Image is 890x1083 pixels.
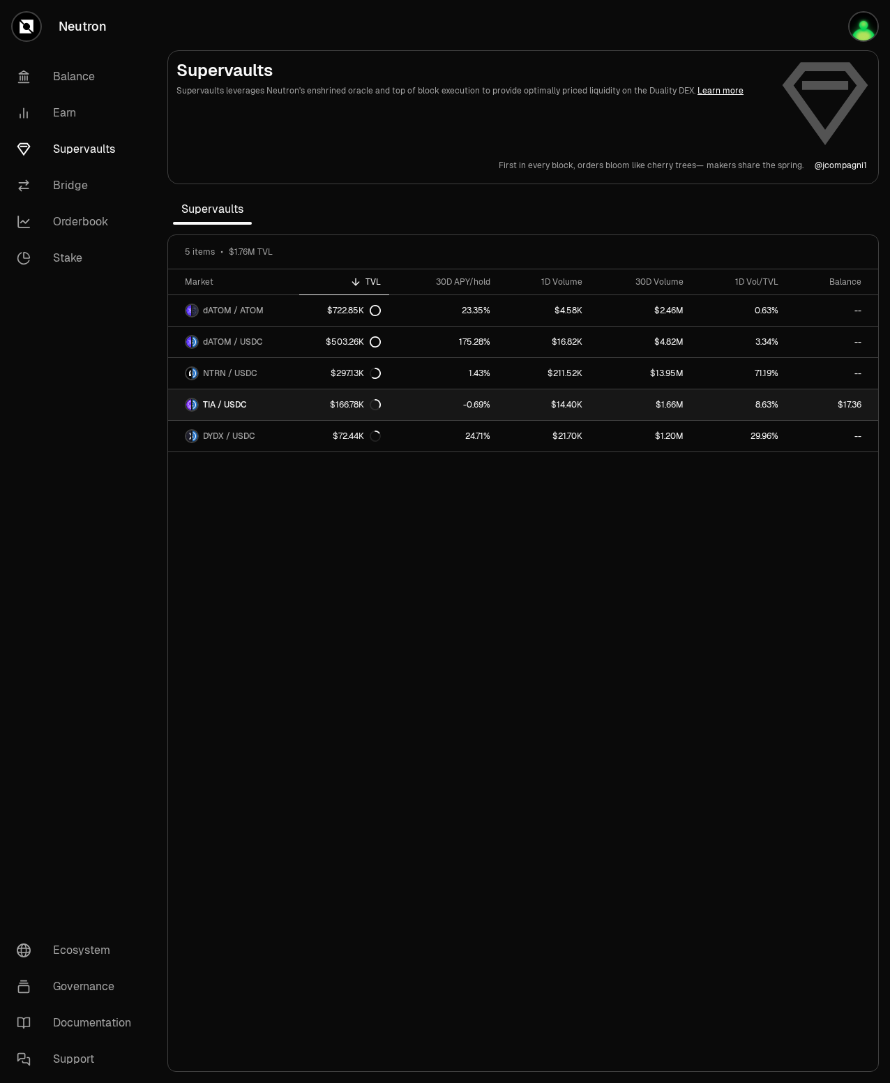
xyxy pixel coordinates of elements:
[168,389,299,420] a: TIA LogoUSDC LogoTIA / USDC
[499,160,804,171] a: First in every block,orders bloom like cherry trees—makers share the spring.
[591,421,692,451] a: $1.20M
[331,368,381,379] div: $297.13K
[193,399,197,410] img: USDC Logo
[787,389,878,420] a: $17.36
[6,131,151,167] a: Supervaults
[692,327,787,357] a: 3.34%
[578,160,704,171] p: orders bloom like cherry trees—
[6,167,151,204] a: Bridge
[697,85,744,96] a: Learn more
[787,358,878,389] a: --
[203,368,257,379] span: NTRN / USDC
[499,358,591,389] a: $211.52K
[815,160,867,171] p: @ jcompagni1
[692,389,787,420] a: 8.63%
[499,421,591,451] a: $21.70K
[326,336,381,348] div: $503.26K
[6,969,151,1005] a: Governance
[168,358,299,389] a: NTRN LogoUSDC LogoNTRN / USDC
[499,327,591,357] a: $16.82K
[6,932,151,969] a: Ecosystem
[168,327,299,357] a: dATOM LogoUSDC LogodATOM / USDC
[168,295,299,326] a: dATOM LogoATOM LogodATOM / ATOM
[389,295,498,326] a: 23.35%
[795,276,861,287] div: Balance
[193,368,197,379] img: USDC Logo
[186,399,191,410] img: TIA Logo
[173,195,252,223] span: Supervaults
[6,204,151,240] a: Orderbook
[330,399,381,410] div: $166.78K
[499,389,591,420] a: $14.40K
[186,368,191,379] img: NTRN Logo
[507,276,582,287] div: 1D Volume
[6,95,151,131] a: Earn
[327,305,381,316] div: $722.85K
[499,160,575,171] p: First in every block,
[229,246,273,257] span: $1.76M TVL
[185,246,215,257] span: 5 items
[176,59,769,82] h2: Supervaults
[398,276,490,287] div: 30D APY/hold
[6,1041,151,1077] a: Support
[499,295,591,326] a: $4.58K
[299,295,390,326] a: $722.85K
[787,421,878,451] a: --
[599,276,684,287] div: 30D Volume
[850,13,877,40] img: Keplr primary wallet
[389,421,498,451] a: 24.71%
[6,59,151,95] a: Balance
[591,295,692,326] a: $2.46M
[591,358,692,389] a: $13.95M
[6,240,151,276] a: Stake
[787,327,878,357] a: --
[186,305,191,316] img: dATOM Logo
[299,358,390,389] a: $297.13K
[692,421,787,451] a: 29.96%
[692,358,787,389] a: 71.19%
[185,276,291,287] div: Market
[193,336,197,348] img: USDC Logo
[591,389,692,420] a: $1.66M
[700,276,778,287] div: 1D Vol/TVL
[299,327,390,357] a: $503.26K
[692,295,787,326] a: 0.63%
[299,389,390,420] a: $166.78K
[299,421,390,451] a: $72.44K
[815,160,867,171] a: @jcompagni1
[787,295,878,326] a: --
[389,358,498,389] a: 1.43%
[707,160,804,171] p: makers share the spring.
[389,389,498,420] a: -0.69%
[203,399,247,410] span: TIA / USDC
[193,431,197,442] img: USDC Logo
[389,327,498,357] a: 175.28%
[193,305,197,316] img: ATOM Logo
[186,431,191,442] img: DYDX Logo
[333,431,381,442] div: $72.44K
[203,431,255,442] span: DYDX / USDC
[308,276,382,287] div: TVL
[168,421,299,451] a: DYDX LogoUSDC LogoDYDX / USDC
[591,327,692,357] a: $4.82M
[186,336,191,348] img: dATOM Logo
[203,336,263,348] span: dATOM / USDC
[176,84,769,97] p: Supervaults leverages Neutron's enshrined oracle and top of block execution to provide optimally ...
[203,305,264,316] span: dATOM / ATOM
[6,1005,151,1041] a: Documentation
